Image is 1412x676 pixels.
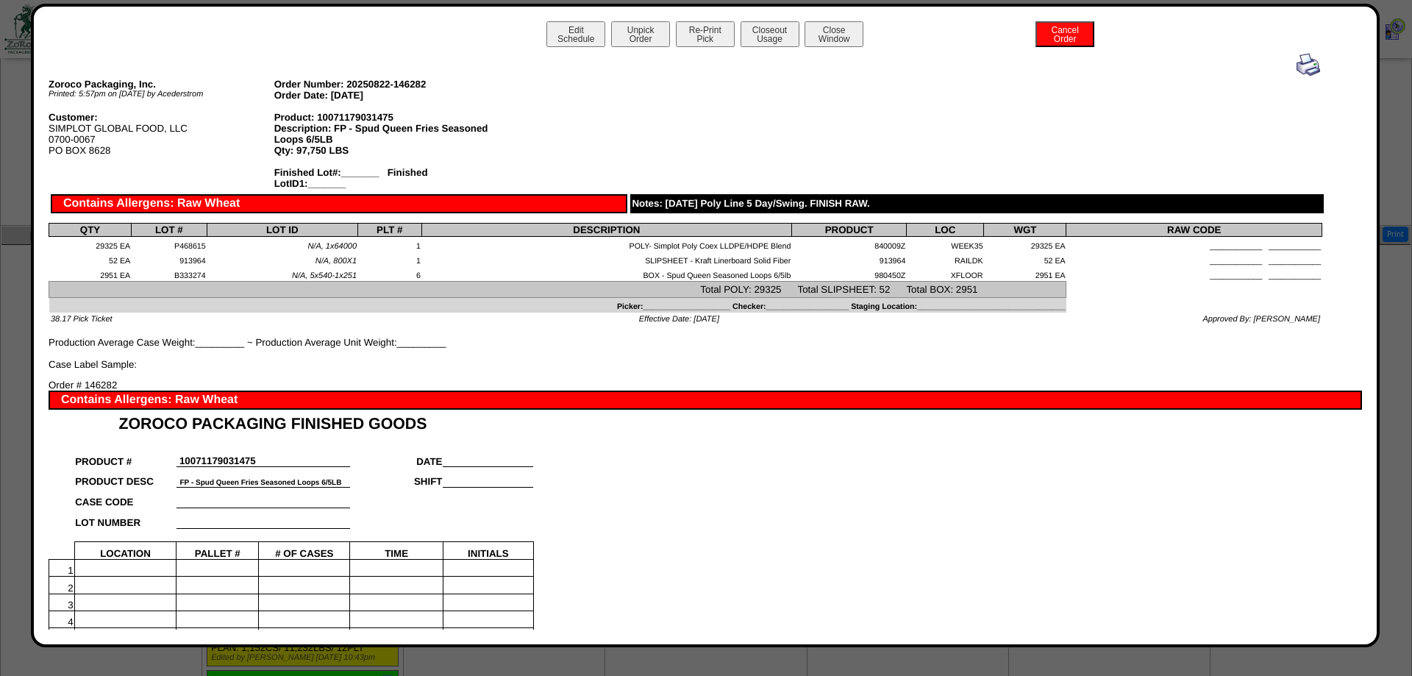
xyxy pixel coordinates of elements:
td: 3 [49,594,75,611]
div: SIMPLOT GLOBAL FOOD, LLC 0700-0067 PO BOX 8628 [49,112,274,156]
td: INITIALS [443,541,533,560]
td: WEEK35 [907,237,984,252]
td: ____________ ____________ [1066,252,1322,266]
span: N/A, 5x540-1x251 [292,271,357,280]
button: Re-PrintPick [676,21,735,47]
td: SHIFT [350,467,443,488]
span: Effective Date: [DATE] [639,315,719,324]
a: CloseWindow [803,33,865,44]
div: Customer: [49,112,274,123]
td: 52 EA [49,252,132,266]
td: PRODUCT # [74,446,176,467]
td: 6 [357,266,421,281]
td: BOX - Spud Queen Seasoned Loops 6/5lb [421,266,792,281]
img: print.gif [1297,53,1320,77]
td: 2951 EA [49,266,132,281]
td: TIME [350,541,443,560]
div: Order Number: 20250822-146282 [274,79,500,90]
span: N/A, 1x64000 [307,242,357,251]
th: LOC [907,224,984,237]
td: LOCATION [74,541,176,560]
button: CloseoutUsage [741,21,799,47]
td: 980450Z [792,266,907,281]
th: QTY [49,224,132,237]
div: Production Average Case Weight:_________ ~ Production Average Unit Weight:_________ Case Label Sa... [49,53,1322,370]
td: CASE CODE [74,487,176,508]
td: 1 [357,237,421,252]
td: ____________ ____________ [1066,266,1322,281]
td: PRODUCT DESC [74,467,176,488]
td: 10071179031475 [176,446,259,467]
button: CloseWindow [805,21,863,47]
div: Notes: [DATE] Poly Line 5 Day/Swing. FINISH RAW. [630,194,1324,213]
td: 1 [49,560,75,577]
span: Approved By: [PERSON_NAME] [1202,315,1320,324]
div: Product: 10071179031475 [274,112,500,123]
div: Qty: 97,750 LBS [274,145,500,156]
td: 2 [49,577,75,594]
div: Contains Allergens: Raw Wheat [51,194,627,213]
td: ZOROCO PACKAGING FINISHED GOODS [74,410,533,433]
td: POLY- Simplot Poly Coex LLDPE/HDPE Blend [421,237,792,252]
div: Contains Allergens: Raw Wheat [49,391,1362,410]
td: 913964 [131,252,207,266]
td: 5 [49,628,75,645]
td: Total POLY: 29325 Total SLIPSHEET: 52 Total BOX: 2951 [49,282,1066,297]
td: 2951 EA [984,266,1066,281]
th: PRODUCT [792,224,907,237]
div: Zoroco Packaging, Inc. [49,79,274,90]
th: WGT [984,224,1066,237]
td: 29325 EA [984,237,1066,252]
td: XFLOOR [907,266,984,281]
td: LOT NUMBER [74,508,176,528]
span: 38.17 Pick Ticket [51,315,113,324]
div: Order Date: [DATE] [274,90,500,101]
td: 52 EA [984,252,1066,266]
button: EditSchedule [546,21,605,47]
td: B333274 [131,266,207,281]
th: DESCRIPTION [421,224,792,237]
td: Picker:____________________ Checker:___________________ Staging Location:________________________... [49,297,1066,312]
td: ____________ ____________ [1066,237,1322,252]
td: 840009Z [792,237,907,252]
td: DATE [350,446,443,467]
td: # OF CASES [259,541,350,560]
th: LOT # [131,224,207,237]
th: LOT ID [207,224,357,237]
button: CancelOrder [1035,21,1094,47]
td: PALLET # [176,541,259,560]
font: FP - Spud Queen Fries Seasoned Loops 6/5LB [180,479,342,487]
span: N/A, 800X1 [315,257,357,266]
td: 1 [357,252,421,266]
td: P468615 [131,237,207,252]
td: RAILDK [907,252,984,266]
td: 29325 EA [49,237,132,252]
td: SLIPSHEET - Kraft Linerboard Solid Fiber [421,252,792,266]
div: Printed: 5:57pm on [DATE] by Acederstrom [49,90,274,99]
td: 913964 [792,252,907,266]
td: 4 [49,611,75,628]
th: PLT # [357,224,421,237]
div: Finished Lot#:_______ Finished LotID1:_______ [274,167,500,189]
th: RAW CODE [1066,224,1322,237]
button: UnpickOrder [611,21,670,47]
div: Description: FP - Spud Queen Fries Seasoned Loops 6/5LB [274,123,500,145]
